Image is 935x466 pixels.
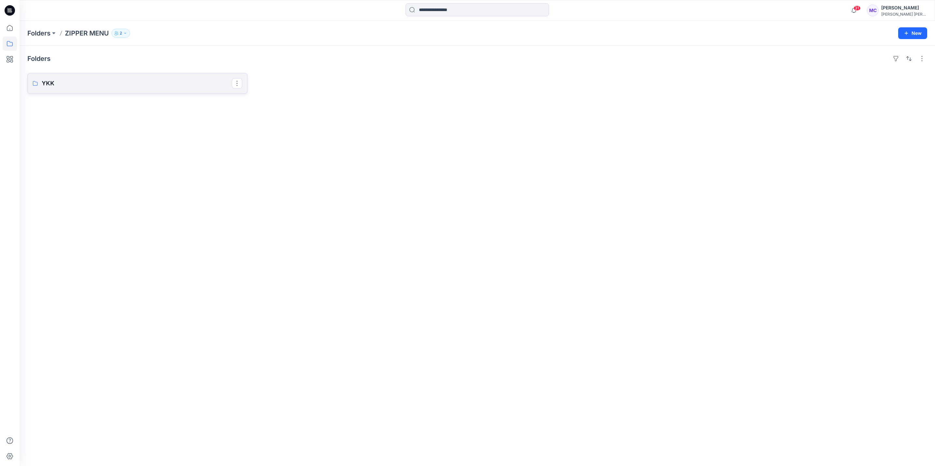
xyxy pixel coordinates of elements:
[27,29,51,38] a: Folders
[867,5,879,16] div: MC
[881,12,927,17] div: [PERSON_NAME] [PERSON_NAME]
[898,27,927,39] button: New
[120,30,122,37] p: 2
[853,6,861,11] span: 31
[881,4,927,12] div: [PERSON_NAME]
[65,29,109,38] p: ZIPPER MENU
[42,79,232,88] p: YKK
[27,73,247,94] a: YKK
[111,29,130,38] button: 2
[27,55,51,63] h4: Folders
